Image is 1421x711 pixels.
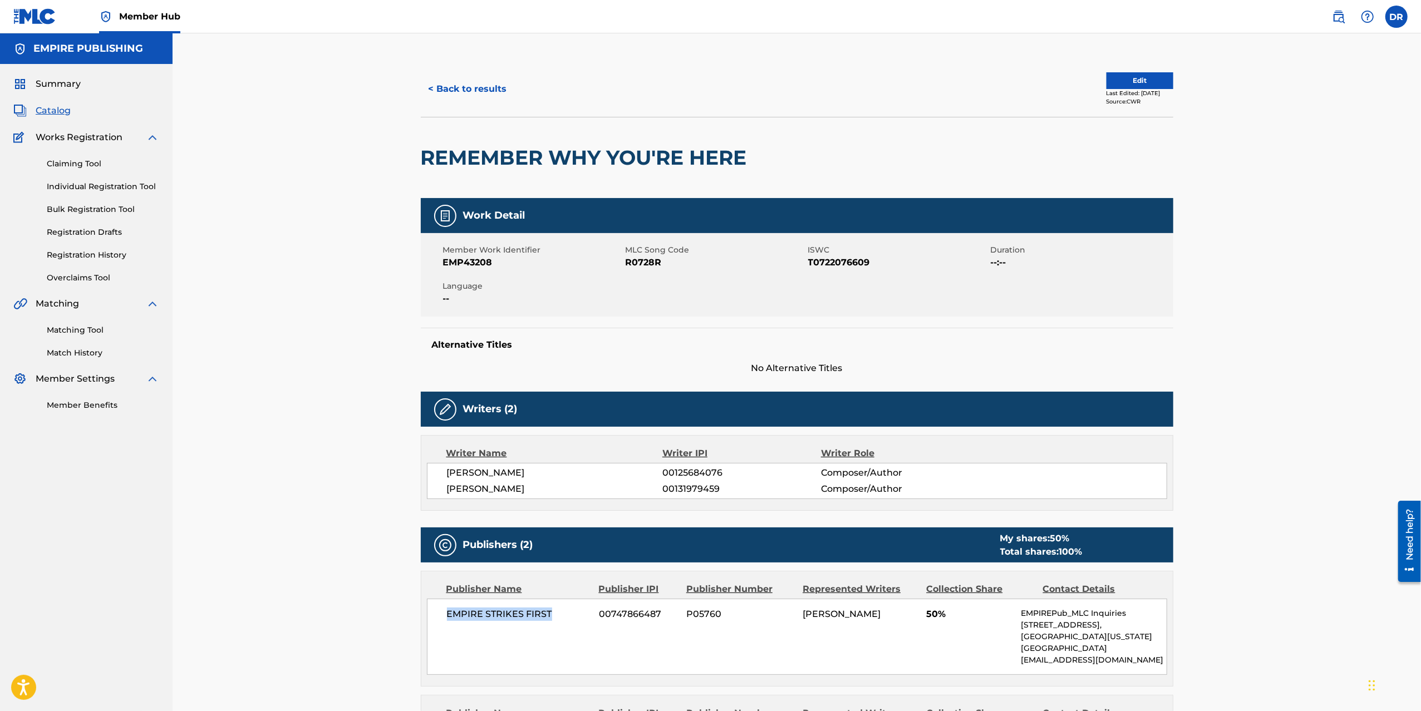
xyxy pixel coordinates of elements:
img: Summary [13,77,27,91]
span: 50 % [1050,533,1070,544]
a: Matching Tool [47,324,159,336]
span: R0728R [626,256,805,269]
img: Writers [439,403,452,416]
span: No Alternative Titles [421,362,1173,375]
h5: Alternative Titles [432,339,1162,350]
div: Publisher IPI [599,582,678,596]
span: 50% [926,608,1012,621]
span: [PERSON_NAME] [447,466,663,480]
span: --:-- [991,256,1171,269]
img: search [1332,10,1345,23]
p: EMPIREPub_MLC Inquiries [1021,608,1166,619]
span: Composer/Author [821,466,965,480]
span: MLC Song Code [626,244,805,256]
span: 00125684076 [662,466,820,480]
button: Edit [1107,72,1173,89]
a: Registration History [47,249,159,261]
div: User Menu [1385,6,1408,28]
p: [EMAIL_ADDRESS][DOMAIN_NAME] [1021,654,1166,666]
div: Represented Writers [803,582,918,596]
a: CatalogCatalog [13,104,71,117]
img: Publishers [439,539,452,552]
img: Matching [13,297,27,310]
span: [PERSON_NAME] [803,609,881,619]
a: Overclaims Tool [47,272,159,284]
button: < Back to results [421,75,515,103]
h2: REMEMBER WHY YOU'RE HERE [421,145,753,170]
a: Match History [47,347,159,359]
img: expand [146,297,159,310]
span: T0722076609 [808,256,988,269]
span: ISWC [808,244,988,256]
div: Publisher Name [446,582,591,596]
span: Language [443,280,623,292]
a: Individual Registration Tool [47,181,159,192]
span: [PERSON_NAME] [447,482,663,496]
span: Member Hub [119,10,180,23]
div: Writer Role [821,447,965,460]
a: Public Search [1327,6,1350,28]
img: Works Registration [13,131,28,144]
iframe: Chat Widget [1365,658,1421,711]
div: Writer Name [446,447,663,460]
div: Last Edited: [DATE] [1107,89,1173,97]
img: expand [146,131,159,144]
div: Help [1356,6,1379,28]
span: 00747866487 [599,608,678,621]
span: Member Settings [36,372,115,386]
div: Total shares: [1000,545,1083,559]
div: Collection Share [926,582,1034,596]
div: Drag [1369,669,1375,702]
span: EMPIRE STRIKES FIRST [447,608,591,621]
span: P05760 [686,608,794,621]
span: Composer/Author [821,482,965,496]
div: My shares: [1000,532,1083,545]
img: Work Detail [439,209,452,223]
p: [STREET_ADDRESS], [1021,619,1166,631]
img: Top Rightsholder [99,10,112,23]
div: Contact Details [1043,582,1151,596]
img: Catalog [13,104,27,117]
div: Source: CWR [1107,97,1173,106]
p: [GEOGRAPHIC_DATA][US_STATE] [1021,631,1166,643]
div: Publisher Number [686,582,794,596]
a: Member Benefits [47,399,159,411]
span: EMP43208 [443,256,623,269]
a: SummarySummary [13,77,81,91]
p: [GEOGRAPHIC_DATA] [1021,643,1166,654]
h5: Writers (2) [463,403,518,416]
img: Member Settings [13,372,27,386]
span: Duration [991,244,1171,256]
span: Works Registration [36,131,122,144]
img: Accounts [13,42,27,56]
span: Summary [36,77,81,91]
a: Claiming Tool [47,158,159,170]
span: Catalog [36,104,71,117]
div: Writer IPI [662,447,821,460]
span: 100 % [1059,546,1083,557]
iframe: Resource Center [1390,497,1421,586]
h5: Publishers (2) [463,539,533,551]
a: Bulk Registration Tool [47,204,159,215]
span: -- [443,292,623,305]
img: MLC Logo [13,8,56,24]
span: Matching [36,297,79,310]
span: Member Work Identifier [443,244,623,256]
h5: Work Detail [463,209,525,222]
a: Registration Drafts [47,226,159,238]
img: help [1361,10,1374,23]
img: expand [146,372,159,386]
h5: EMPIRE PUBLISHING [33,42,143,55]
span: 00131979459 [662,482,820,496]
